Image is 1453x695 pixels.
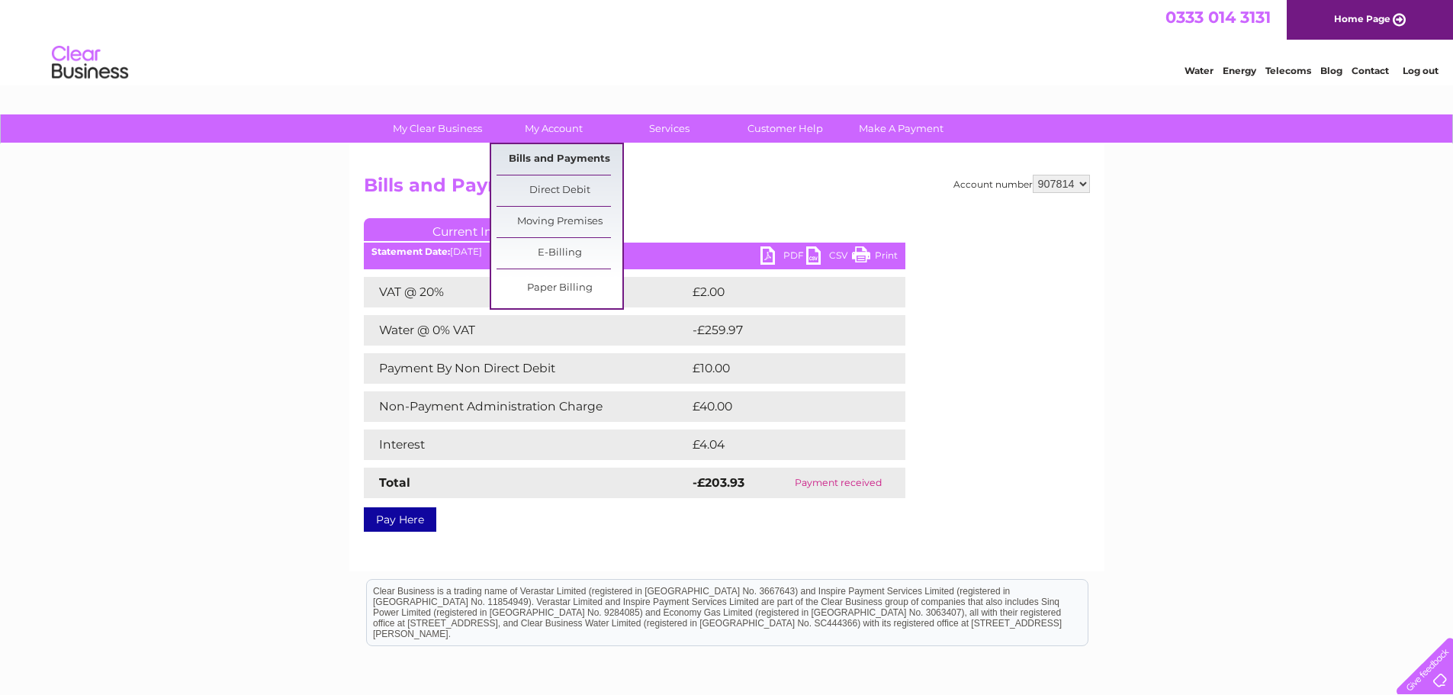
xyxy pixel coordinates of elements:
td: £4.04 [689,430,870,460]
b: Statement Date: [371,246,450,257]
a: Direct Debit [497,175,622,206]
td: Payment received [772,468,905,498]
a: Customer Help [722,114,848,143]
a: Energy [1223,65,1256,76]
a: 0333 014 3131 [1165,8,1271,27]
h2: Bills and Payments [364,175,1090,204]
a: Moving Premises [497,207,622,237]
a: Paper Billing [497,273,622,304]
a: Water [1185,65,1214,76]
img: logo.png [51,40,129,86]
div: [DATE] [364,246,905,257]
a: Contact [1352,65,1389,76]
a: Print [852,246,898,269]
td: £10.00 [689,353,874,384]
a: Current Invoice [364,218,593,241]
td: -£259.97 [689,315,880,346]
div: Clear Business is a trading name of Verastar Limited (registered in [GEOGRAPHIC_DATA] No. 3667643... [367,8,1088,74]
a: CSV [806,246,852,269]
td: Water @ 0% VAT [364,315,689,346]
a: PDF [760,246,806,269]
a: Services [606,114,732,143]
td: Payment By Non Direct Debit [364,353,689,384]
a: My Account [490,114,616,143]
td: £2.00 [689,277,870,307]
strong: Total [379,475,410,490]
td: VAT @ 20% [364,277,689,307]
a: Pay Here [364,507,436,532]
a: My Clear Business [375,114,500,143]
td: £40.00 [689,391,876,422]
strong: -£203.93 [693,475,744,490]
a: Blog [1320,65,1342,76]
a: Log out [1403,65,1439,76]
a: Telecoms [1265,65,1311,76]
a: Make A Payment [838,114,964,143]
a: Bills and Payments [497,144,622,175]
td: Non-Payment Administration Charge [364,391,689,422]
td: Interest [364,430,689,460]
div: Account number [953,175,1090,193]
a: E-Billing [497,238,622,269]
